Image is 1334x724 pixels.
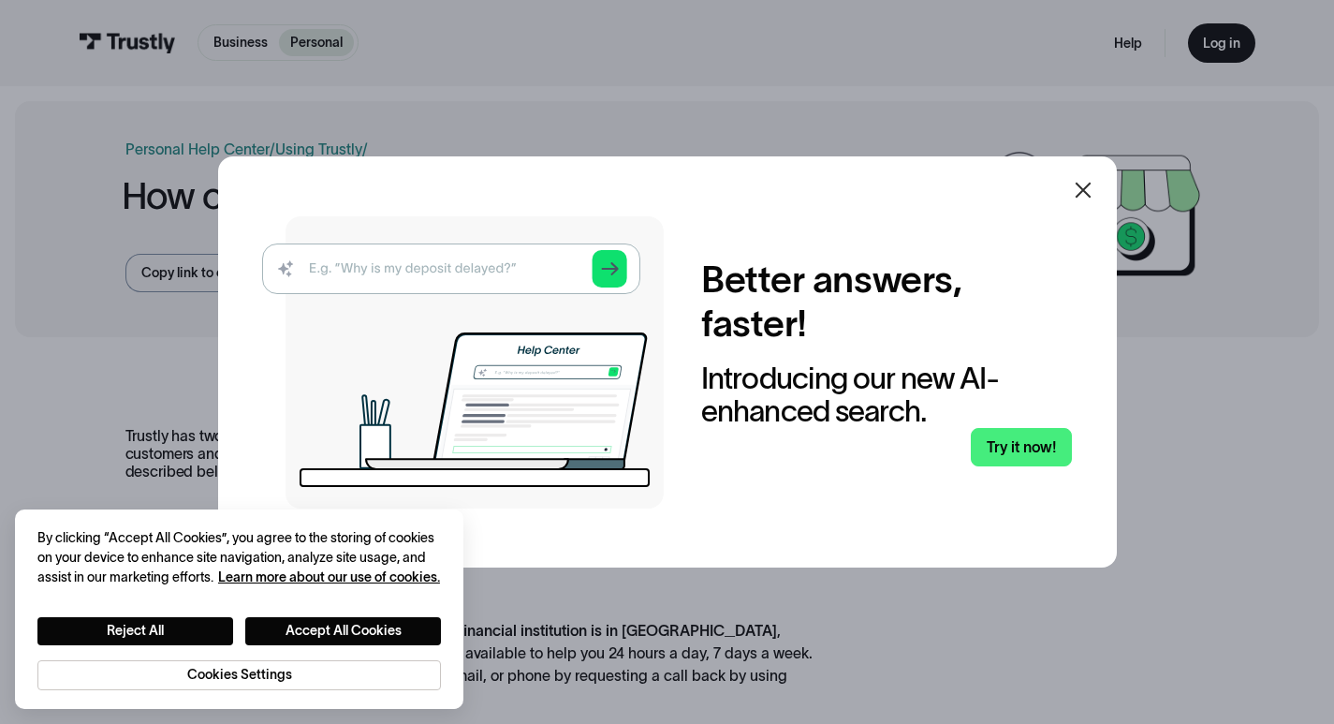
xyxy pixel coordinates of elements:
div: Privacy [37,528,441,690]
a: More information about your privacy, opens in a new tab [218,569,440,584]
div: By clicking “Accept All Cookies”, you agree to the storing of cookies on your device to enhance s... [37,528,441,587]
button: Cookies Settings [37,660,441,690]
div: Cookie banner [15,510,463,709]
h2: Better answers, faster! [701,258,1071,347]
a: Try it now! [971,428,1072,467]
button: Accept All Cookies [245,617,441,645]
button: Reject All [37,617,233,645]
div: Introducing our new AI-enhanced search. [701,362,1071,427]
